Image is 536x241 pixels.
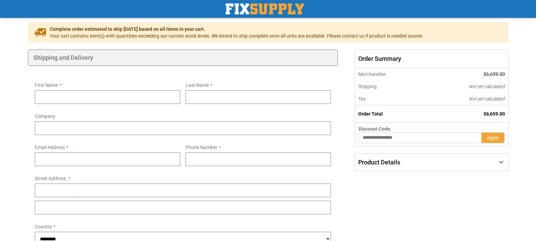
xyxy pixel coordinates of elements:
span: Not yet calculated [469,96,505,102]
span: Street Address [35,176,66,181]
span: Your cart contains item(s) with quantities exceeding our current stock levels. We intend to ship ... [50,32,423,39]
span: Last Name [186,82,209,88]
span: First Name [35,82,58,88]
span: Discount Code: [359,126,391,132]
th: Merchandise [355,68,423,80]
span: Product Details [358,159,400,166]
span: Country [35,224,52,229]
img: Fix Industrial Supply [226,3,304,14]
span: Complete order estimated to ship [DATE] based on all items in your cart. [50,26,423,32]
span: Not yet calculated [469,84,505,89]
span: Email Address [35,145,65,150]
span: Company [35,113,55,119]
th: Tax [355,93,423,105]
div: Shipping and Delivery [28,50,338,66]
span: $6,659.00 [483,71,505,77]
a: store logo [226,3,304,14]
span: $6,659.00 [483,111,505,117]
span: Phone Number [186,145,217,150]
span: Shipping [358,84,377,89]
span: Order Summary [355,50,508,68]
span: Apply [487,135,499,140]
button: Apply [481,132,505,143]
strong: Order Total [358,111,383,117]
